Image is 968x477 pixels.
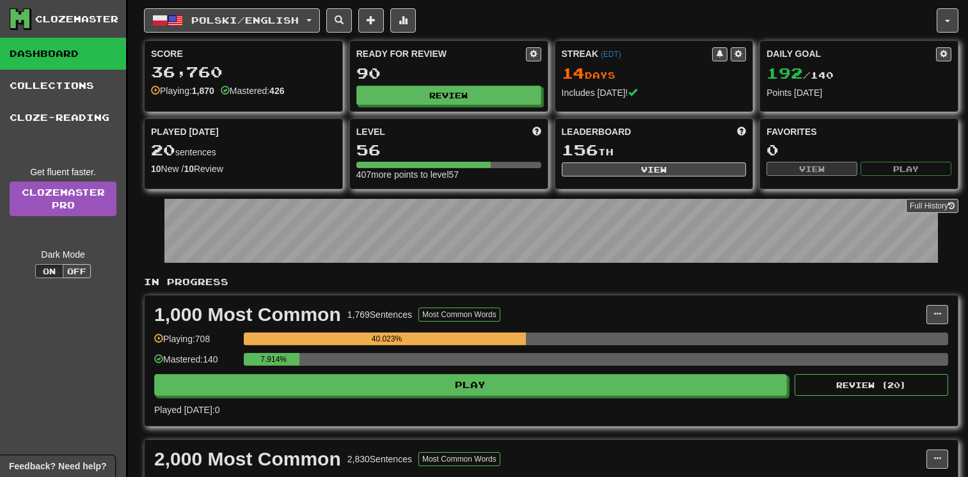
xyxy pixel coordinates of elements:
span: 20 [151,141,175,159]
div: Includes [DATE]! [562,86,747,99]
span: Polski / English [191,15,299,26]
span: Played [DATE]: 0 [154,405,219,415]
strong: 1,870 [192,86,214,96]
button: View [766,162,857,176]
button: Play [861,162,951,176]
span: Level [356,125,385,138]
button: Search sentences [326,8,352,33]
button: On [35,264,63,278]
div: Dark Mode [10,248,116,261]
strong: 10 [151,164,161,174]
div: 1,000 Most Common [154,305,341,324]
button: Play [154,374,787,396]
button: Polski/English [144,8,320,33]
div: 90 [356,65,541,81]
span: This week in points, UTC [737,125,746,138]
a: ClozemasterPro [10,182,116,216]
button: Full History [906,199,958,213]
div: Mastered: 140 [154,353,237,374]
div: Get fluent faster. [10,166,116,178]
button: Review (20) [795,374,948,396]
div: 36,760 [151,64,336,80]
span: 156 [562,141,598,159]
div: New / Review [151,162,336,175]
div: Points [DATE] [766,86,951,99]
div: 2,830 Sentences [347,453,412,465]
div: Ready for Review [356,47,526,60]
a: (EDT) [601,50,621,59]
p: In Progress [144,276,958,288]
div: 407 more points to level 57 [356,168,541,181]
div: Daily Goal [766,47,936,61]
span: Leaderboard [562,125,631,138]
div: sentences [151,142,336,159]
div: 1,769 Sentences [347,308,412,321]
div: 0 [766,142,951,158]
button: Off [63,264,91,278]
span: 14 [562,64,585,82]
div: Playing: 708 [154,332,237,354]
div: Favorites [766,125,951,138]
div: th [562,142,747,159]
button: Most Common Words [418,452,500,466]
div: Score [151,47,336,60]
strong: 426 [269,86,284,96]
div: Streak [562,47,713,60]
strong: 10 [184,164,194,174]
button: Add sentence to collection [358,8,384,33]
div: Mastered: [221,84,285,97]
div: Day s [562,65,747,82]
div: 56 [356,142,541,158]
span: Score more points to level up [532,125,541,138]
span: / 140 [766,70,834,81]
div: 40.023% [248,332,525,345]
div: Playing: [151,84,214,97]
div: Clozemaster [35,13,118,26]
button: Review [356,86,541,105]
button: More stats [390,8,416,33]
button: View [562,162,747,176]
button: Most Common Words [418,308,500,322]
div: 2,000 Most Common [154,450,341,469]
span: Open feedback widget [9,460,106,473]
div: 7.914% [248,353,299,366]
span: Played [DATE] [151,125,219,138]
span: 192 [766,64,803,82]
